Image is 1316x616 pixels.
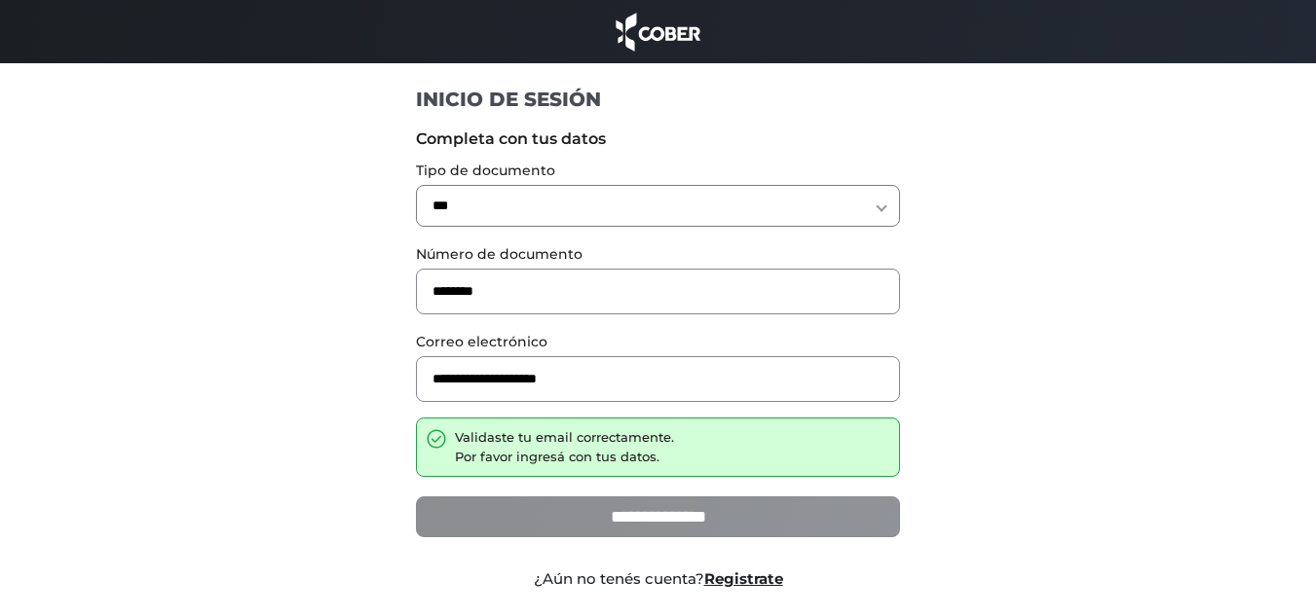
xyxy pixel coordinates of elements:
[455,428,674,466] div: Validaste tu email correctamente. Por favor ingresá con tus datos.
[416,87,900,112] h1: INICIO DE SESIÓN
[416,161,900,181] label: Tipo de documento
[416,332,900,352] label: Correo electrónico
[611,10,706,54] img: cober_marca.png
[416,127,900,151] label: Completa con tus datos
[401,568,915,591] div: ¿Aún no tenés cuenta?
[704,569,783,588] a: Registrate
[416,244,900,265] label: Número de documento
